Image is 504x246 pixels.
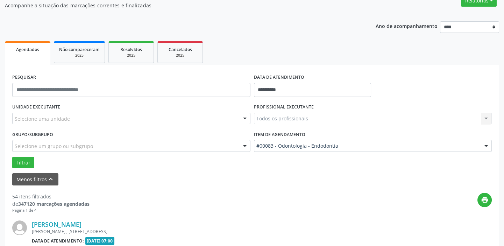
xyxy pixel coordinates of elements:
div: de [12,200,90,208]
label: PROFISSIONAL EXECUTANTE [254,102,314,113]
label: Grupo/Subgrupo [12,129,53,140]
img: img [12,220,27,235]
div: 54 itens filtrados [12,193,90,200]
p: Ano de acompanhamento [376,21,438,30]
b: Data de atendimento: [32,238,84,244]
span: Resolvidos [120,47,142,52]
label: Item de agendamento [254,129,305,140]
div: 2025 [59,53,100,58]
label: UNIDADE EXECUTANTE [12,102,60,113]
div: 2025 [114,53,149,58]
button: Menos filtroskeyboard_arrow_up [12,173,58,185]
a: [PERSON_NAME] [32,220,81,228]
label: DATA DE ATENDIMENTO [254,72,304,83]
div: Página 1 de 4 [12,208,90,213]
span: Não compareceram [59,47,100,52]
i: print [481,196,489,204]
span: Selecione um grupo ou subgrupo [15,142,93,150]
span: Selecione uma unidade [15,115,70,122]
button: Filtrar [12,157,34,169]
label: PESQUISAR [12,72,36,83]
div: [PERSON_NAME] , [STREET_ADDRESS] [32,229,387,234]
strong: 347120 marcações agendadas [18,201,90,207]
span: #00083 - Odontologia - Endodontia [256,142,478,149]
span: Agendados [16,47,39,52]
span: Cancelados [169,47,192,52]
button: print [477,193,492,207]
span: [DATE] 07:00 [85,237,115,245]
p: Acompanhe a situação das marcações correntes e finalizadas [5,2,351,9]
div: 2025 [163,53,198,58]
i: keyboard_arrow_up [47,175,55,183]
